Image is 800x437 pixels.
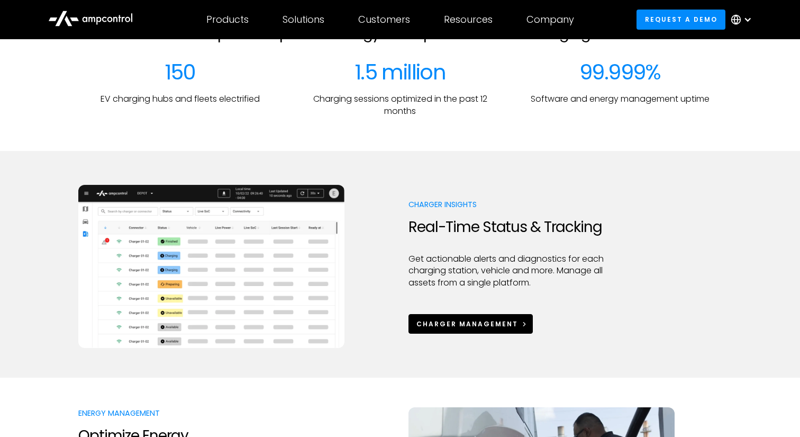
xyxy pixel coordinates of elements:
[283,14,324,25] div: Solutions
[416,319,518,329] div: Charger Management
[579,59,661,85] div: 99.999%
[408,218,612,236] h2: Real-Time Status & Tracking
[444,14,493,25] div: Resources
[172,25,628,43] h2: We help fleets optimize energy and operations of EV charging hubs
[78,408,282,418] p: Energy Management
[101,93,260,105] p: EV charging hubs and fleets electrified
[165,59,195,85] div: 150
[358,14,410,25] div: Customers
[408,314,533,334] a: Charger Management
[526,14,574,25] div: Company
[354,59,446,85] div: 1.5 million
[408,253,612,289] p: Get actionable alerts and diagnostics for each charging station, vehicle and more. Manage all ass...
[298,93,502,117] p: Charging sessions optimized in the past 12 months
[78,185,344,348] img: Ampcontrol EV charging management system for on time departure
[408,199,612,210] p: Charger Insights
[206,14,249,25] div: Products
[531,93,710,105] p: Software and energy management uptime
[637,10,725,29] a: Request a demo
